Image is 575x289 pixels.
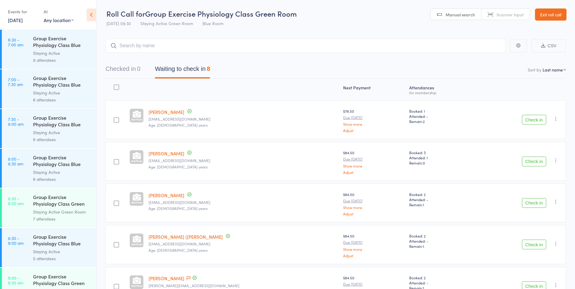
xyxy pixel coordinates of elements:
[33,114,91,129] div: Group Exercise Physiology Class Blue Room
[409,114,469,119] span: Attended: -
[8,17,23,23] a: [DATE]
[543,67,563,73] div: Last name
[207,65,210,72] div: 8
[44,7,74,17] div: At
[8,156,23,166] time: 8:00 - 8:30 am
[140,20,193,26] span: Staying Active Green Room
[409,280,469,285] span: Attended: -
[409,150,469,155] span: Booked: 3
[496,12,524,18] span: Scanner input
[409,202,469,207] span: Remain:
[409,119,469,124] span: Remain:
[409,233,469,238] span: Booked: 2
[343,170,404,174] a: Adjust
[409,275,469,280] span: Booked: 2
[423,202,424,207] span: 1
[44,17,74,23] div: Any location
[409,91,469,95] div: for membership
[105,62,140,78] button: Checked in0
[423,119,425,124] span: 2
[2,109,96,148] a: 7:30 -8:00 amGroup Exercise Physiology Class Blue RoomStaying Active6 attendees
[149,247,208,253] span: Age: [DEMOGRAPHIC_DATA] years
[343,282,404,286] small: Due [DATE]
[202,20,223,26] span: Blue Room
[535,8,567,21] a: Exit roll call
[423,244,424,249] span: 1
[343,247,404,251] a: Show more
[8,7,38,17] div: Events for
[522,115,546,125] button: Check in
[343,199,404,203] small: Due [DATE]
[149,284,338,288] small: geoff@smartevent.com.au
[343,233,404,257] div: $84.50
[33,194,91,208] div: Group Exercise Physiology Class Green Room
[145,8,297,18] span: Group Exercise Physiology Class Green Room
[423,160,425,165] span: 0
[528,67,541,73] label: Sort by
[8,275,23,285] time: 9:00 - 9:30 am
[33,154,91,169] div: Group Exercise Physiology Class Blue Room
[33,273,91,288] div: Group Exercise Physiology Class Green Room
[33,89,91,96] div: Staying Active
[149,122,208,128] span: Age: [DEMOGRAPHIC_DATA] years
[343,128,404,132] a: Adjust
[106,20,131,26] span: [DATE] 09:30
[149,164,208,169] span: Age: [DEMOGRAPHIC_DATA] years
[343,164,404,168] a: Show more
[33,248,91,255] div: Staying Active
[409,197,469,202] span: Attended: -
[149,192,184,198] a: [PERSON_NAME]
[105,39,505,53] input: Search by name
[409,108,469,114] span: Booked: 1
[33,50,91,57] div: Staying Active
[8,196,24,206] time: 8:30 - 9:00 am
[522,198,546,208] button: Check in
[2,149,96,188] a: 8:00 -8:30 amGroup Exercise Physiology Class Blue RoomStaying Active6 attendees
[149,206,208,211] span: Age: [DEMOGRAPHIC_DATA] years
[522,240,546,249] button: Check in
[407,81,471,98] div: Atten­dances
[149,275,184,281] a: [PERSON_NAME]
[8,77,23,87] time: 7:00 - 7:30 am
[343,254,404,257] a: Adjust
[33,208,91,215] div: Staying Active Green Room
[2,188,96,228] a: 8:30 -9:00 amGroup Exercise Physiology Class Green RoomStaying Active Green Room7 attendees
[33,255,91,262] div: 5 attendees
[343,122,404,126] a: Show more
[409,244,469,249] span: Remain:
[149,234,223,240] a: [PERSON_NAME] ([PERSON_NAME]
[343,205,404,209] a: Show more
[33,57,91,64] div: 8 attendees
[149,117,338,121] small: gberrycons@optusnet.com.au
[149,150,184,157] a: [PERSON_NAME]
[155,62,210,78] button: Waiting to check in8
[8,117,24,126] time: 7:30 - 8:00 am
[343,192,404,216] div: $84.50
[137,65,140,72] div: 0
[409,160,469,165] span: Remain:
[8,37,23,47] time: 6:30 - 7:00 am
[409,155,469,160] span: Attended: 1
[33,169,91,176] div: Staying Active
[33,136,91,143] div: 6 attendees
[343,157,404,161] small: Due [DATE]
[149,109,184,115] a: [PERSON_NAME]
[531,39,566,52] button: CSV
[2,228,96,267] a: 8:30 -9:00 amGroup Exercise Physiology Class Blue RoomStaying Active5 attendees
[343,108,404,132] div: $78.50
[149,200,338,204] small: wendicox@bigpond.net.au
[446,12,475,18] span: Manual search
[343,212,404,216] a: Adjust
[341,81,406,98] div: Next Payment
[8,236,24,245] time: 8:30 - 9:00 am
[33,176,91,183] div: 6 attendees
[343,150,404,174] div: $84.50
[106,8,145,18] span: Roll Call for
[33,75,91,89] div: Group Exercise Physiology Class Blue Room
[149,158,338,163] small: linchan55@hotmail.com
[2,30,96,69] a: 6:30 -7:00 amGroup Exercise Physiology Class Blue RoomStaying Active8 attendees
[33,129,91,136] div: Staying Active
[343,115,404,120] small: Due [DATE]
[522,157,546,166] button: Check in
[343,240,404,244] small: Due [DATE]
